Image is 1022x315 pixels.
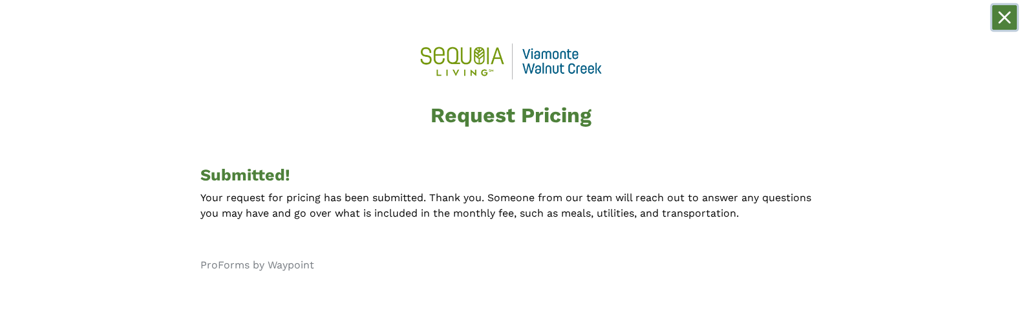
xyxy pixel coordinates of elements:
div: Request Pricing [200,105,822,125]
a: ProForms by Waypoint [200,259,314,271]
img: 7bf70a1c-fd26-438f-9489-48eedf3402a0.png [403,34,619,89]
p: Your request for pricing has been submitted. Thank you. Someone from our team will reach out to a... [200,190,822,221]
h2: Submitted! [200,166,822,185]
button: Close [992,5,1017,30]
